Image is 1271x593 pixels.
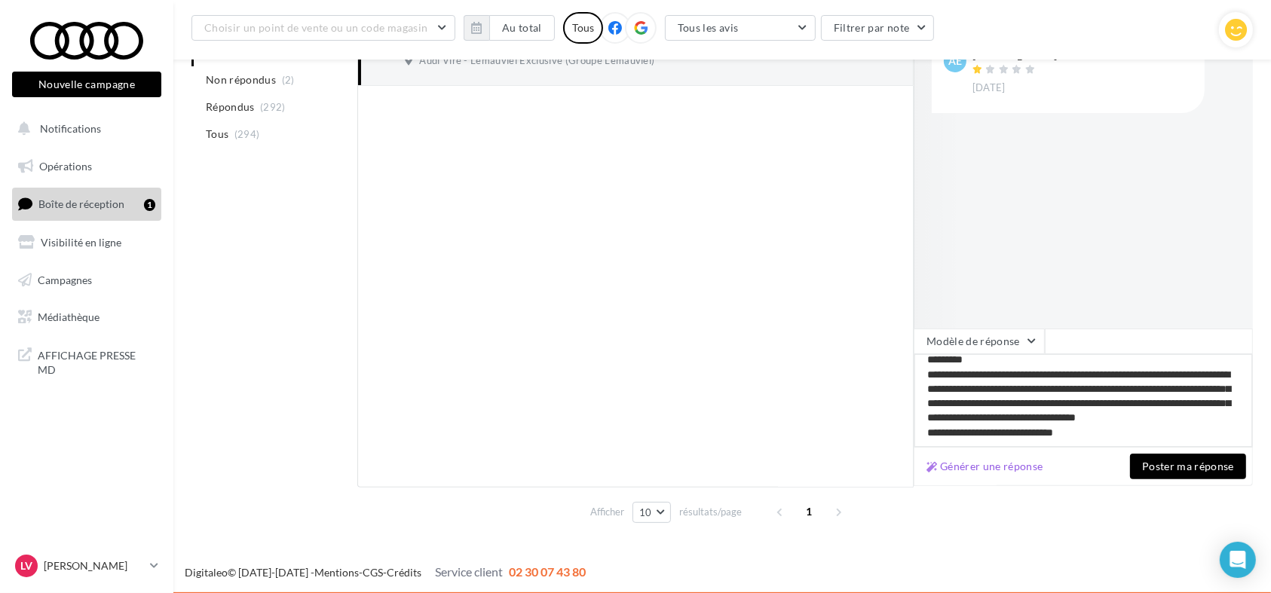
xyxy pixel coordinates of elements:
[363,566,383,579] a: CGS
[41,236,121,249] span: Visibilité en ligne
[39,160,92,173] span: Opérations
[206,99,255,115] span: Répondus
[1130,454,1246,479] button: Poster ma réponse
[12,552,161,580] a: LV [PERSON_NAME]
[948,53,962,69] span: AE
[38,310,100,323] span: Médiathèque
[435,564,503,579] span: Service client
[185,566,228,579] a: Digitaleo
[678,21,739,34] span: Tous les avis
[206,72,276,87] span: Non répondus
[632,502,671,523] button: 10
[489,15,555,41] button: Au total
[464,15,555,41] button: Au total
[419,54,654,68] span: Audi Vire - Lemauviel Exclusive (Groupe Lemauviel)
[590,505,624,519] span: Afficher
[798,500,822,524] span: 1
[9,188,164,220] a: Boîte de réception1
[185,566,586,579] span: © [DATE]-[DATE] - - -
[204,21,427,34] span: Choisir un point de vente ou un code magasin
[38,197,124,210] span: Boîte de réception
[38,345,155,378] span: AFFICHAGE PRESSE MD
[234,128,260,140] span: (294)
[191,15,455,41] button: Choisir un point de vente ou un code magasin
[563,12,603,44] div: Tous
[12,72,161,97] button: Nouvelle campagne
[314,566,359,579] a: Mentions
[20,558,32,573] span: LV
[260,101,286,113] span: (292)
[9,301,164,333] a: Médiathèque
[665,15,816,41] button: Tous les avis
[282,74,295,86] span: (2)
[972,50,1057,60] div: [PERSON_NAME]
[9,227,164,258] a: Visibilité en ligne
[9,151,164,182] a: Opérations
[920,457,1049,475] button: Générer une réponse
[38,273,92,286] span: Campagnes
[1220,542,1256,578] div: Open Intercom Messenger
[387,566,421,579] a: Crédits
[972,81,1006,95] span: [DATE]
[9,113,158,145] button: Notifications
[144,199,155,211] div: 1
[44,558,144,573] p: [PERSON_NAME]
[206,127,228,142] span: Tous
[509,564,586,579] span: 02 30 07 43 80
[914,329,1045,354] button: Modèle de réponse
[679,505,742,519] span: résultats/page
[821,15,935,41] button: Filtrer par note
[639,506,652,518] span: 10
[40,122,101,135] span: Notifications
[9,264,164,296] a: Campagnes
[9,339,164,384] a: AFFICHAGE PRESSE MD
